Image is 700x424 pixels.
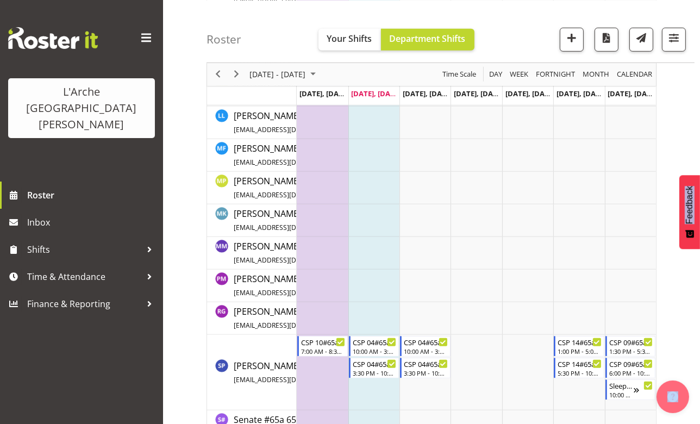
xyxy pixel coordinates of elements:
div: Sanjay Prasad"s event - CSP 10#65a Begin From Monday, September 22, 2025 at 7:00:00 AM GMT+12:00 ... [297,336,347,357]
span: Month [582,67,610,81]
div: 1:30 PM - 5:30 PM [609,347,653,356]
td: Sanjay Prasad resource [207,335,297,410]
button: Next [229,67,244,81]
div: Sanjay Prasad"s event - CSP 04#65a Begin From Wednesday, September 24, 2025 at 10:00:00 AM GMT+12... [400,336,450,357]
div: next period [227,63,246,85]
button: Your Shifts [318,28,381,50]
img: Rosterit website logo [8,27,98,49]
span: [PERSON_NAME] [234,273,436,298]
button: Timeline Month [581,67,611,81]
div: CSP 04#65a [404,336,447,347]
span: [EMAIL_ADDRESS][DOMAIN_NAME] [234,321,342,330]
div: 3:30 PM - 10:00 PM [404,369,447,377]
span: Inbox [27,214,158,230]
a: [PERSON_NAME][EMAIL_ADDRESS][DOMAIN_NAME] [234,109,385,135]
span: [DATE], [DATE] [352,88,401,98]
div: September 22 - 28, 2025 [246,63,322,85]
div: previous period [209,63,227,85]
h4: Roster [207,33,241,45]
img: help-xxl-2.png [667,391,678,402]
div: 3:30 PM - 10:00 PM [353,369,396,377]
td: Mia Parr resource [207,172,297,204]
div: Sanjay Prasad"s event - CSP 04#65a Begin From Wednesday, September 24, 2025 at 3:30:00 PM GMT+12:... [400,358,450,378]
button: Filter Shifts [662,27,686,51]
span: [EMAIL_ADDRESS][DOMAIN_NAME] [234,375,342,384]
span: [PERSON_NAME] [234,208,385,233]
div: CSP 04#65a [353,336,396,347]
button: Timeline Day [487,67,504,81]
span: [DATE], [DATE] [608,88,658,98]
div: Sanjay Prasad"s event - CSP 04#65a Begin From Tuesday, September 23, 2025 at 3:30:00 PM GMT+12:00... [349,358,399,378]
td: Michelle Muir resource [207,237,297,270]
span: [DATE], [DATE] [454,88,503,98]
button: Department Shifts [381,28,474,50]
a: [PERSON_NAME][EMAIL_ADDRESS][DOMAIN_NAME] [234,240,385,266]
div: L'Arche [GEOGRAPHIC_DATA][PERSON_NAME] [19,84,144,133]
button: Fortnight [534,67,577,81]
td: Melissa Fry resource [207,139,297,172]
span: Time Scale [441,67,477,81]
span: [PERSON_NAME] [234,175,389,200]
td: Michelle Kohnen resource [207,204,297,237]
a: [PERSON_NAME][EMAIL_ADDRESS][DOMAIN_NAME] [234,142,389,168]
a: [PERSON_NAME][EMAIL_ADDRESS][DOMAIN_NAME][PERSON_NAME] [234,272,436,298]
td: Rob Goulton resource [207,302,297,335]
div: 10:00 AM - 3:00 PM [353,347,396,356]
div: CSP 09#65a [609,336,653,347]
span: Department Shifts [390,32,466,44]
div: Sanjay Prasad"s event - Sleepover 03 #65a Begin From Sunday, September 28, 2025 at 10:00:00 PM GM... [605,379,655,400]
button: September 2025 [248,67,321,81]
span: [PERSON_NAME] [234,142,389,167]
div: CSP 09#65a [609,358,653,369]
div: 5:30 PM - 10:00 PM [558,369,601,377]
button: Add a new shift [560,27,584,51]
span: Day [488,67,503,81]
span: Finance & Reporting [27,296,141,312]
span: [PERSON_NAME] [234,110,385,135]
button: Time Scale [441,67,478,81]
div: Sanjay Prasad"s event - CSP 14#65a Begin From Saturday, September 27, 2025 at 5:30:00 PM GMT+12:0... [554,358,604,378]
div: Sanjay Prasad"s event - CSP 04#65a Begin From Tuesday, September 23, 2025 at 10:00:00 AM GMT+12:0... [349,336,399,357]
button: Month [615,67,654,81]
div: CSP 04#65a [353,358,396,369]
div: CSP 04#65a [404,358,447,369]
div: Sanjay Prasad"s event - CSP 09#65a Begin From Sunday, September 28, 2025 at 1:30:00 PM GMT+13:00 ... [605,336,655,357]
span: Fortnight [535,67,576,81]
span: Week [509,67,529,81]
div: Sanjay Prasad"s event - CSP 14#65a Begin From Saturday, September 27, 2025 at 1:00:00 PM GMT+12:0... [554,336,604,357]
span: [EMAIL_ADDRESS][DOMAIN_NAME] [234,125,342,134]
span: [EMAIL_ADDRESS][DOMAIN_NAME][PERSON_NAME] [234,288,393,297]
span: [DATE], [DATE] [557,88,606,98]
span: [DATE], [DATE] [403,88,452,98]
div: Sleepover 03 #65a [609,380,634,391]
span: calendar [616,67,653,81]
td: Priyadharshini Mani resource [207,270,297,302]
div: CSP 10#65a [301,336,345,347]
a: [PERSON_NAME][EMAIL_ADDRESS][DOMAIN_NAME] [234,359,385,385]
button: Previous [211,67,226,81]
span: Time & Attendance [27,269,141,285]
span: [EMAIL_ADDRESS][DOMAIN_NAME] [234,255,342,265]
div: Sanjay Prasad"s event - CSP 09#65a Begin From Sunday, September 28, 2025 at 6:00:00 PM GMT+13:00 ... [605,358,655,378]
span: [EMAIL_ADDRESS][DOMAIN_NAME] [234,190,342,199]
a: [PERSON_NAME][EMAIL_ADDRESS][DOMAIN_NAME] [234,305,385,331]
div: 7:00 AM - 8:30 AM [301,347,345,356]
button: Timeline Week [508,67,530,81]
button: Send a list of all shifts for the selected filtered period to all rostered employees. [629,27,653,51]
a: [PERSON_NAME][EMAIL_ADDRESS][DOMAIN_NAME] [234,174,389,201]
span: Roster [27,187,158,203]
span: [PERSON_NAME] [234,240,385,265]
div: 6:00 PM - 10:00 PM [609,369,653,377]
span: [DATE] - [DATE] [248,67,307,81]
div: 10:00 PM - 7:00 AM [609,390,634,399]
button: Download a PDF of the roster according to the set date range. [595,27,618,51]
div: CSP 14#65a [558,336,601,347]
button: Feedback - Show survey [679,175,700,249]
span: Feedback [685,186,695,224]
a: [PERSON_NAME][EMAIL_ADDRESS][DOMAIN_NAME] [234,207,385,233]
span: Shifts [27,241,141,258]
span: [PERSON_NAME] [234,360,385,385]
span: [EMAIL_ADDRESS][DOMAIN_NAME] [234,223,342,232]
div: 10:00 AM - 3:00 PM [404,347,447,356]
td: Lindsay Lightfoot resource [207,107,297,139]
